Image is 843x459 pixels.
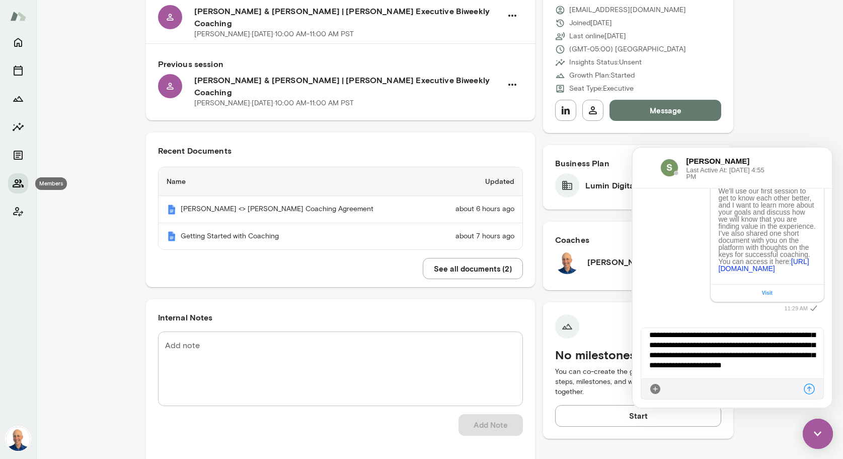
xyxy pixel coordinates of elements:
[585,179,637,191] h6: Lumin Digital
[158,311,523,323] h6: Internal Notes
[158,145,523,157] h6: Recent Documents
[569,71,635,81] p: Growth Plan: Started
[10,7,26,26] img: Mento
[8,117,28,137] button: Insights
[8,32,28,52] button: Home
[423,258,523,279] button: See all documents (2)
[8,89,28,109] button: Growth Plan
[569,84,634,94] p: Seat Type: Executive
[35,177,67,190] div: Members
[569,44,686,54] p: (GMT-05:00) [GEOGRAPHIC_DATA]
[194,98,354,108] p: [PERSON_NAME] · [DATE] · 10:00 AM-11:00 AM PST
[159,196,431,223] th: [PERSON_NAME] <> [PERSON_NAME] Coaching Agreement
[587,256,655,268] h6: [PERSON_NAME]
[431,167,522,196] th: Updated
[54,8,133,19] h6: [PERSON_NAME]
[8,145,28,165] button: Documents
[569,18,612,28] p: Joined [DATE]
[194,5,502,29] h6: [PERSON_NAME] & [PERSON_NAME] | [PERSON_NAME] Executive Biweekly Coaching
[569,31,626,41] p: Last online [DATE]
[431,223,522,250] td: about 7 hours ago
[167,205,177,215] img: Mento
[8,173,28,193] button: Members
[555,234,722,246] h6: Coaches
[8,202,28,222] button: Client app
[555,347,722,363] h5: No milestones in the works
[167,231,177,241] img: Mento
[555,157,722,169] h6: Business Plan
[194,74,502,98] h6: [PERSON_NAME] & [PERSON_NAME] | [PERSON_NAME] Executive Biweekly Coaching
[175,155,187,167] i: Sent
[555,367,722,397] p: You can co-create the growth plan by adding steps, milestones, and work through things together.
[158,58,523,70] h6: Previous session
[159,167,431,196] th: Name
[17,235,29,247] div: Attach
[555,405,722,426] button: Start
[86,26,183,124] p: [PERSON_NAME]! I love that we're going to work together! We'll use our first session to get to kn...
[6,427,30,451] img: Mark Lazen
[569,57,642,68] p: Insights Status: Unsent
[152,158,175,164] span: 11:29 AM
[28,11,46,29] img: data:image/png;base64,iVBORw0KGgoAAAANSUhEUgAAAMgAAADICAYAAACtWK6eAAAAAXNSR0IArs4c6QAAD7JJREFUeF7...
[171,235,183,247] div: Send Message
[609,100,722,121] button: Message
[569,5,686,15] p: [EMAIL_ADDRESS][DOMAIN_NAME]
[555,250,579,274] img: Mark Lazen
[8,60,28,81] button: Sessions
[129,143,140,148] a: Visit
[194,29,354,39] p: [PERSON_NAME] · [DATE] · 10:00 AM-11:00 AM PST
[431,196,522,223] td: about 6 hours ago
[86,110,177,125] a: [URL][DOMAIN_NAME]
[54,19,133,32] span: Last Active At: [DATE] 4:55 PM
[159,223,431,250] th: Getting Started with Coaching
